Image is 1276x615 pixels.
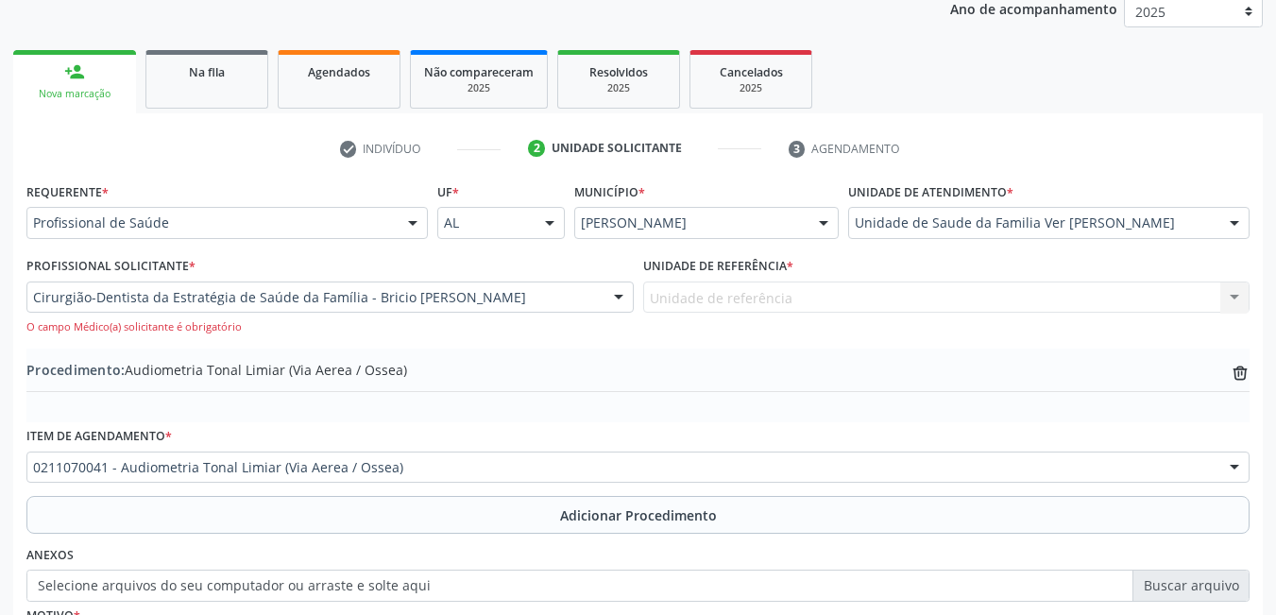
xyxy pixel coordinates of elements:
span: Audiometria Tonal Limiar (Via Aerea / Ossea) [26,360,407,380]
div: 2 [528,140,545,157]
div: 2025 [704,81,798,95]
span: Na fila [189,64,225,80]
span: [PERSON_NAME] [581,214,800,232]
div: 2025 [424,81,534,95]
label: UF [437,178,459,207]
label: Profissional Solicitante [26,252,196,282]
label: Anexos [26,540,74,570]
label: Município [574,178,645,207]
div: 2025 [571,81,666,95]
span: Adicionar Procedimento [560,505,717,525]
span: 0211070041 - Audiometria Tonal Limiar (Via Aerea / Ossea) [33,458,1211,477]
span: AL [444,214,526,232]
span: Procedimento: [26,361,125,379]
span: Não compareceram [424,64,534,80]
div: person_add [64,61,85,82]
div: O campo Médico(a) solicitante é obrigatório [26,319,634,335]
span: Resolvidos [589,64,648,80]
span: Unidade de Saude da Familia Ver [PERSON_NAME] [855,214,1211,232]
label: Unidade de referência [643,252,793,282]
label: Unidade de atendimento [848,178,1013,207]
span: Cancelados [720,64,783,80]
span: Profissional de Saúde [33,214,389,232]
span: Cirurgião-Dentista da Estratégia de Saúde da Família - Bricio [PERSON_NAME] [33,288,595,307]
button: Adicionar Procedimento [26,496,1250,534]
div: Unidade solicitante [552,140,682,157]
label: Item de agendamento [26,422,172,452]
span: Agendados [308,64,370,80]
div: Nova marcação [26,87,123,101]
label: Requerente [26,178,109,207]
